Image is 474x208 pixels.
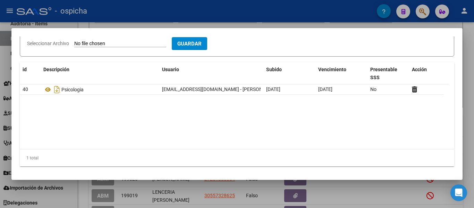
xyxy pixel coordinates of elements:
[159,62,263,85] datatable-header-cell: Usuario
[318,67,346,72] span: Vencimiento
[266,86,280,92] span: [DATE]
[162,67,179,72] span: Usuario
[20,149,454,167] div: 1 total
[52,84,61,95] i: Descargar documento
[315,62,367,85] datatable-header-cell: Vencimiento
[20,62,41,85] datatable-header-cell: id
[266,67,282,72] span: Subido
[412,67,427,72] span: Acción
[162,86,280,92] span: [EMAIL_ADDRESS][DOMAIN_NAME] - [PERSON_NAME]
[370,86,376,92] span: No
[370,67,397,80] span: Presentable SSS
[263,62,315,85] datatable-header-cell: Subido
[61,87,84,92] span: Psicologia
[409,62,444,85] datatable-header-cell: Acción
[23,67,27,72] span: id
[43,67,69,72] span: Descripción
[41,62,159,85] datatable-header-cell: Descripción
[23,86,28,92] span: 40
[367,62,409,85] datatable-header-cell: Presentable SSS
[27,41,69,46] span: Seleccionar Archivo
[177,41,202,47] span: Guardar
[172,37,207,50] button: Guardar
[318,86,332,92] span: [DATE]
[450,184,467,201] div: Open Intercom Messenger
